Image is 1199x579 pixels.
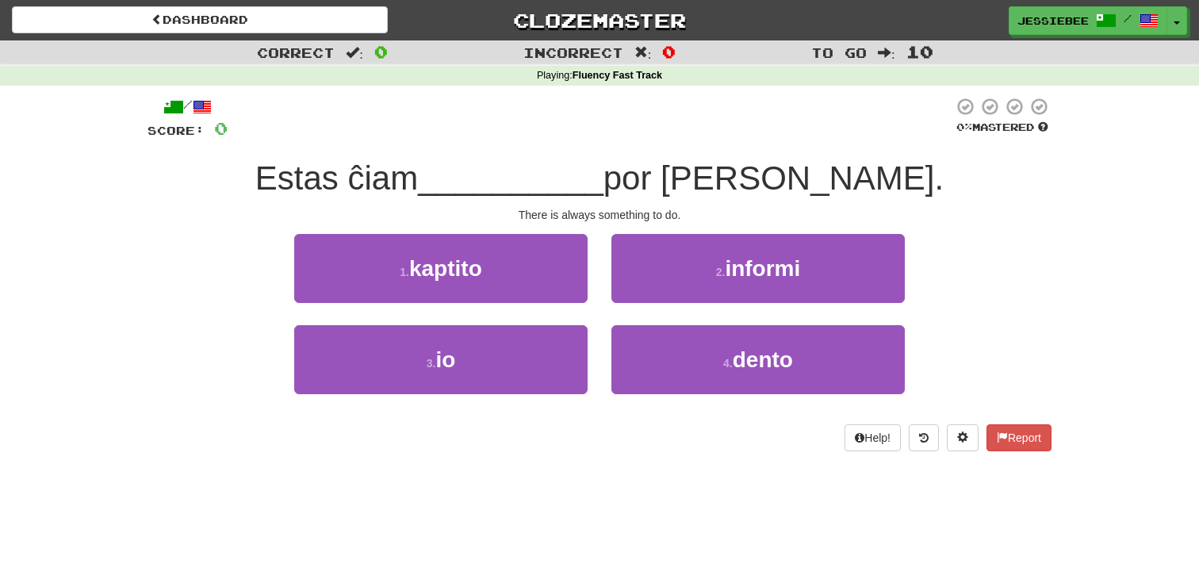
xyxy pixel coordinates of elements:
span: Correct [257,44,335,60]
button: Round history (alt+y) [909,424,939,451]
small: 1 . [400,266,409,278]
small: 3 . [427,357,436,370]
span: 0 [662,42,676,61]
div: / [147,97,228,117]
span: To go [811,44,867,60]
div: There is always something to do. [147,207,1052,223]
span: jessiebee [1017,13,1089,28]
span: : [634,46,652,59]
span: informi [725,256,800,281]
a: Dashboard [12,6,388,33]
a: Clozemaster [412,6,787,34]
button: Report [986,424,1052,451]
span: __________ [418,159,603,197]
small: 4 . [723,357,733,370]
div: Mastered [953,121,1052,135]
span: / [1124,13,1132,24]
strong: Fluency Fast Track [573,70,662,81]
span: : [878,46,895,59]
span: Score: [147,124,205,137]
button: 1.kaptito [294,234,588,303]
span: 0 % [956,121,972,133]
span: 0 [214,118,228,138]
a: jessiebee / [1009,6,1167,35]
button: Help! [845,424,901,451]
span: Incorrect [523,44,623,60]
span: : [346,46,363,59]
span: io [435,347,455,372]
span: dento [733,347,793,372]
span: por [PERSON_NAME]. [603,159,944,197]
small: 2 . [716,266,726,278]
span: 10 [906,42,933,61]
button: 3.io [294,325,588,394]
span: 0 [374,42,388,61]
button: 2.informi [611,234,905,303]
span: kaptito [409,256,482,281]
span: Estas ĉiam [255,159,418,197]
button: 4.dento [611,325,905,394]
